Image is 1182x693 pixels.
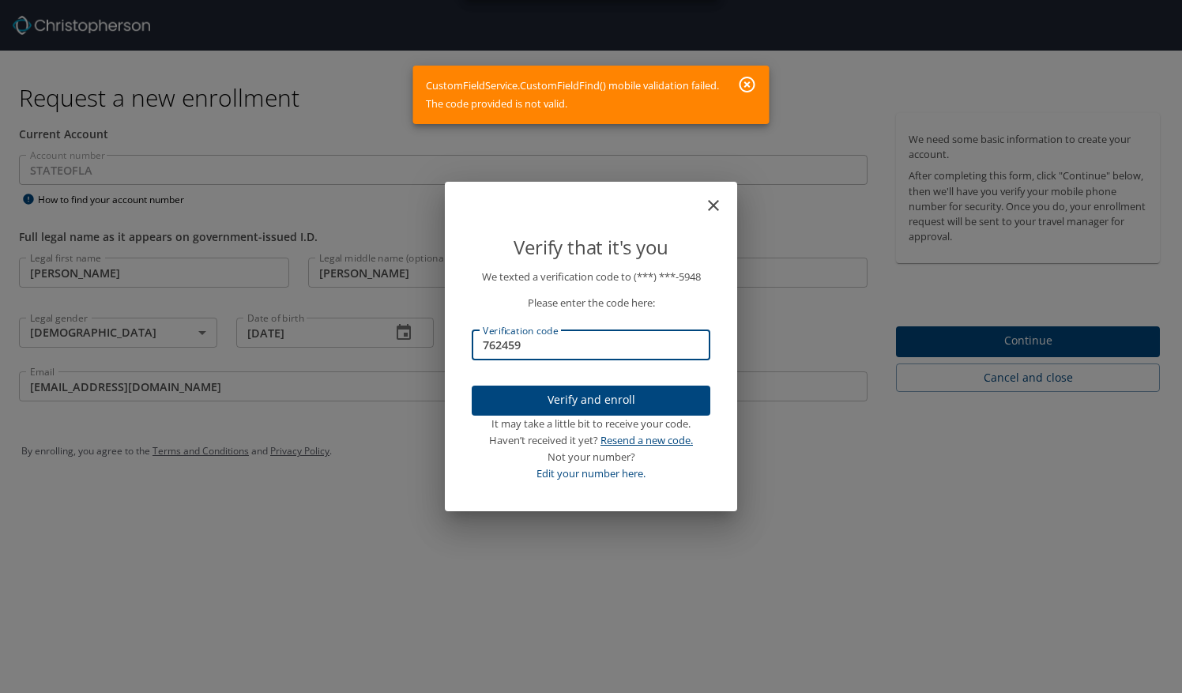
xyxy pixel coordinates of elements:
a: Edit your number here. [536,466,646,480]
div: It may take a little bit to receive your code. [472,416,710,432]
div: CustomFieldService.CustomFieldFind() mobile validation failed. The code provided is not valid. [426,70,719,119]
button: Verify and enroll [472,386,710,416]
p: Please enter the code here: [472,295,710,311]
button: close [712,188,731,207]
div: Not your number? [472,449,710,465]
div: Haven’t received it yet? [472,432,710,449]
span: Verify and enroll [484,390,698,410]
p: We texted a verification code to (***) ***- 5948 [472,269,710,285]
a: Resend a new code. [600,433,693,447]
p: Verify that it's you [472,232,710,262]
